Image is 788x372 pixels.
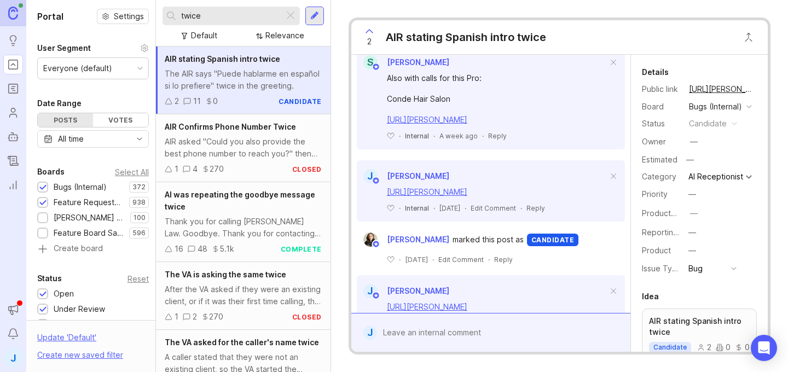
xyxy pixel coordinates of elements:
[3,127,23,147] a: Autopilot
[3,55,23,74] a: Portal
[526,204,545,213] div: Reply
[175,311,178,323] div: 1
[43,62,112,74] div: Everyone (default)
[367,36,372,48] span: 2
[642,228,700,237] label: Reporting Team
[387,302,467,311] a: [URL][PERSON_NAME]
[131,135,148,143] svg: toggle icon
[3,175,23,195] a: Reporting
[37,10,63,23] h1: Portal
[689,118,727,130] div: candidate
[432,255,434,264] div: ·
[93,113,148,127] div: Votes
[399,131,401,141] div: ·
[433,204,435,213] div: ·
[738,26,760,48] button: Close button
[399,255,401,264] div: ·
[357,169,449,183] a: J[PERSON_NAME]
[363,169,378,183] div: J
[97,9,149,24] button: Settings
[165,338,319,347] span: The VA asked for the caller's name twice
[372,292,380,300] img: member badge
[387,72,607,84] div: Also with calls for this Pro:
[37,349,123,361] div: Create new saved filter
[642,290,659,303] div: Idea
[438,255,484,264] div: Edit Comment
[165,68,322,92] div: The AIR says "Puede hablarme en español si lo prefiere" twice in the greeting.
[688,263,703,275] div: Bug
[54,181,107,193] div: Bugs (Internal)
[735,344,750,351] div: 0
[193,95,201,107] div: 11
[292,312,322,322] div: closed
[387,57,449,67] span: [PERSON_NAME]
[37,245,149,254] a: Create board
[357,233,453,247] a: Ysabelle Eugenio[PERSON_NAME]
[527,234,579,246] div: candidate
[54,212,125,224] div: [PERSON_NAME] (Public)
[405,131,429,141] div: Internal
[439,204,460,212] time: [DATE]
[3,300,23,319] button: Announcements
[642,246,671,255] label: Product
[165,136,322,160] div: AIR asked "Could you also provide the best phone number to reach you?" then later in the call it ...
[697,344,711,351] div: 2
[213,95,218,107] div: 0
[175,243,183,255] div: 16
[3,103,23,123] a: Users
[687,206,701,220] button: ProductboardID
[175,163,178,175] div: 1
[3,348,23,368] button: J
[387,115,467,124] a: [URL][PERSON_NAME]
[649,316,750,338] p: AIR stating Spanish intro twice
[433,131,435,141] div: ·
[488,255,490,264] div: ·
[372,240,380,248] img: member badge
[37,332,96,349] div: Update ' Default '
[175,95,179,107] div: 2
[642,66,669,79] div: Details
[653,343,687,352] p: candidate
[193,311,197,323] div: 2
[54,303,105,315] div: Under Review
[292,165,322,174] div: closed
[38,113,93,127] div: Posts
[688,173,743,181] div: AI Receptionist
[683,153,697,167] div: —
[3,324,23,344] button: Notifications
[156,262,331,330] a: The VA is asking the same twiceAfter the VA asked if they were an existing client, or if it was t...
[494,255,513,264] div: Reply
[642,189,668,199] label: Priority
[688,226,696,239] div: —
[465,204,466,213] div: ·
[54,288,74,300] div: Open
[165,283,322,307] div: After the VA asked if they were an existing client, or if it was their first time calling, the ca...
[642,309,757,360] a: AIR stating Spanish intro twicecandidate200
[3,31,23,50] a: Ideas
[488,131,507,141] div: Reply
[387,234,449,246] span: [PERSON_NAME]
[642,156,677,164] div: Estimated
[132,183,146,191] p: 372
[520,204,522,213] div: ·
[134,213,146,222] p: 100
[156,182,331,262] a: AI was repeating the goodbye message twiceThank you for calling [PERSON_NAME] Law. Goodbye. Thank...
[690,207,698,219] div: —
[37,97,82,110] div: Date Range
[193,163,198,175] div: 4
[165,54,280,63] span: AIR stating Spanish intro twice
[372,177,380,185] img: member badge
[686,82,757,96] a: [URL][PERSON_NAME]
[156,47,331,114] a: AIR stating Spanish intro twiceThe AIR says "Puede hablarme en español si lo prefiere" twice in t...
[54,318,143,330] div: Needs More Info/verif/repro
[387,286,449,295] span: [PERSON_NAME]
[386,30,546,45] div: AIR stating Spanish intro twice
[210,163,224,175] div: 270
[265,30,304,42] div: Relevance
[357,55,449,69] a: S[PERSON_NAME]
[3,151,23,171] a: Changelog
[642,101,680,113] div: Board
[405,204,429,213] div: Internal
[387,93,607,105] div: Conde Hair Salon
